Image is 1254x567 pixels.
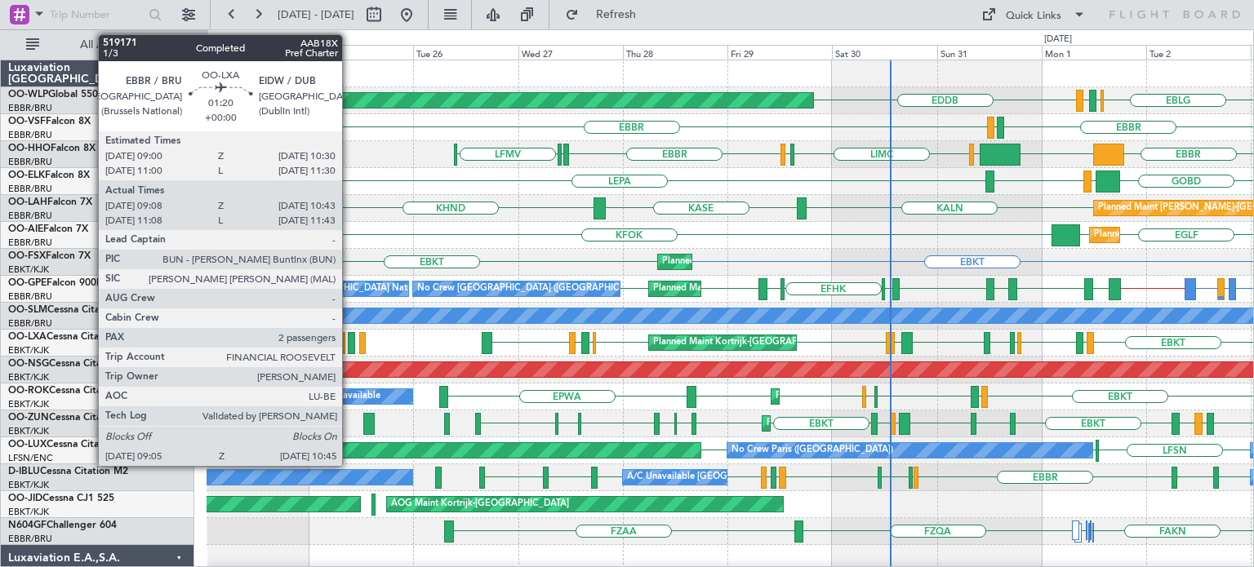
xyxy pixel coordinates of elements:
[8,251,91,261] a: OO-FSXFalcon 7X
[582,9,651,20] span: Refresh
[731,438,893,463] div: No Crew Paris ([GEOGRAPHIC_DATA])
[8,386,140,396] a: OO-ROKCessna Citation CJ4
[627,465,887,489] div: A/C Unavailable [GEOGRAPHIC_DATA]-[GEOGRAPHIC_DATA]
[1146,45,1251,60] div: Tue 2
[832,45,936,60] div: Sat 30
[8,290,52,303] a: EBBR/BRU
[8,398,49,410] a: EBKT/KJK
[8,440,47,450] span: OO-LUX
[8,90,104,100] a: OO-WLPGlobal 5500
[8,264,49,276] a: EBKT/KJK
[8,413,140,423] a: OO-ZUNCessna Citation CJ4
[8,129,52,141] a: EBBR/BRU
[1042,45,1146,60] div: Mon 1
[8,197,92,207] a: OO-LAHFalcon 7X
[8,278,47,288] span: OO-GPE
[8,144,51,153] span: OO-HHO
[1044,33,1072,47] div: [DATE]
[8,332,47,342] span: OO-LXA
[8,494,114,503] a: OO-JIDCessna CJ1 525
[157,277,430,301] div: No Crew [GEOGRAPHIC_DATA] ([GEOGRAPHIC_DATA] National)
[8,467,128,476] a: D-IBLUCessna Citation M2
[8,371,49,383] a: EBKT/KJK
[8,171,90,180] a: OO-ELKFalcon 8X
[8,359,49,369] span: OO-NSG
[8,344,49,357] a: EBKT/KJK
[8,425,49,437] a: EBKT/KJK
[210,33,238,47] div: [DATE]
[776,384,966,409] div: Planned Maint Kortrijk-[GEOGRAPHIC_DATA]
[8,171,45,180] span: OO-ELK
[204,45,309,60] div: Sun 24
[8,440,137,450] a: OO-LUXCessna Citation CJ4
[8,224,43,234] span: OO-AIE
[8,117,91,126] a: OO-VSFFalcon 8X
[8,210,52,222] a: EBBR/BRU
[42,39,172,51] span: All Aircraft
[8,467,40,476] span: D-IBLU
[8,102,52,114] a: EBBR/BRU
[8,305,47,315] span: OO-SLM
[973,2,1094,28] button: Quick Links
[8,520,117,530] a: N604GFChallenger 604
[8,452,53,464] a: LFSN/ENC
[8,144,96,153] a: OO-HHOFalcon 8X
[727,45,832,60] div: Fri 29
[662,250,852,274] div: Planned Maint Kortrijk-[GEOGRAPHIC_DATA]
[8,506,49,518] a: EBKT/KJK
[18,32,177,58] button: All Aircraft
[518,45,623,60] div: Wed 27
[8,90,48,100] span: OO-WLP
[8,305,138,315] a: OO-SLMCessna Citation XLS
[391,492,569,516] div: AOG Maint Kortrijk-[GEOGRAPHIC_DATA]
[653,277,949,301] div: Planned Maint [GEOGRAPHIC_DATA] ([GEOGRAPHIC_DATA] National)
[8,332,137,342] a: OO-LXACessna Citation CJ4
[8,520,47,530] span: N604GF
[8,183,52,195] a: EBBR/BRU
[558,2,656,28] button: Refresh
[623,45,727,60] div: Thu 28
[8,117,46,126] span: OO-VSF
[309,45,413,60] div: Mon 25
[413,45,518,60] div: Tue 26
[278,7,354,22] span: [DATE] - [DATE]
[8,413,49,423] span: OO-ZUN
[8,156,52,168] a: EBBR/BRU
[313,384,380,409] div: A/C Unavailable
[767,411,957,436] div: Planned Maint Kortrijk-[GEOGRAPHIC_DATA]
[937,45,1042,60] div: Sun 31
[8,278,144,288] a: OO-GPEFalcon 900EX EASy II
[8,479,49,491] a: EBKT/KJK
[8,317,52,330] a: EBBR/BRU
[1006,8,1061,24] div: Quick Links
[8,533,52,545] a: EBBR/BRU
[8,359,140,369] a: OO-NSGCessna Citation CJ4
[8,251,46,261] span: OO-FSX
[8,386,49,396] span: OO-ROK
[8,224,88,234] a: OO-AIEFalcon 7X
[8,237,52,249] a: EBBR/BRU
[417,277,691,301] div: No Crew [GEOGRAPHIC_DATA] ([GEOGRAPHIC_DATA] National)
[653,330,843,355] div: Planned Maint Kortrijk-[GEOGRAPHIC_DATA]
[8,197,47,207] span: OO-LAH
[8,494,42,503] span: OO-JID
[50,2,144,27] input: Trip Number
